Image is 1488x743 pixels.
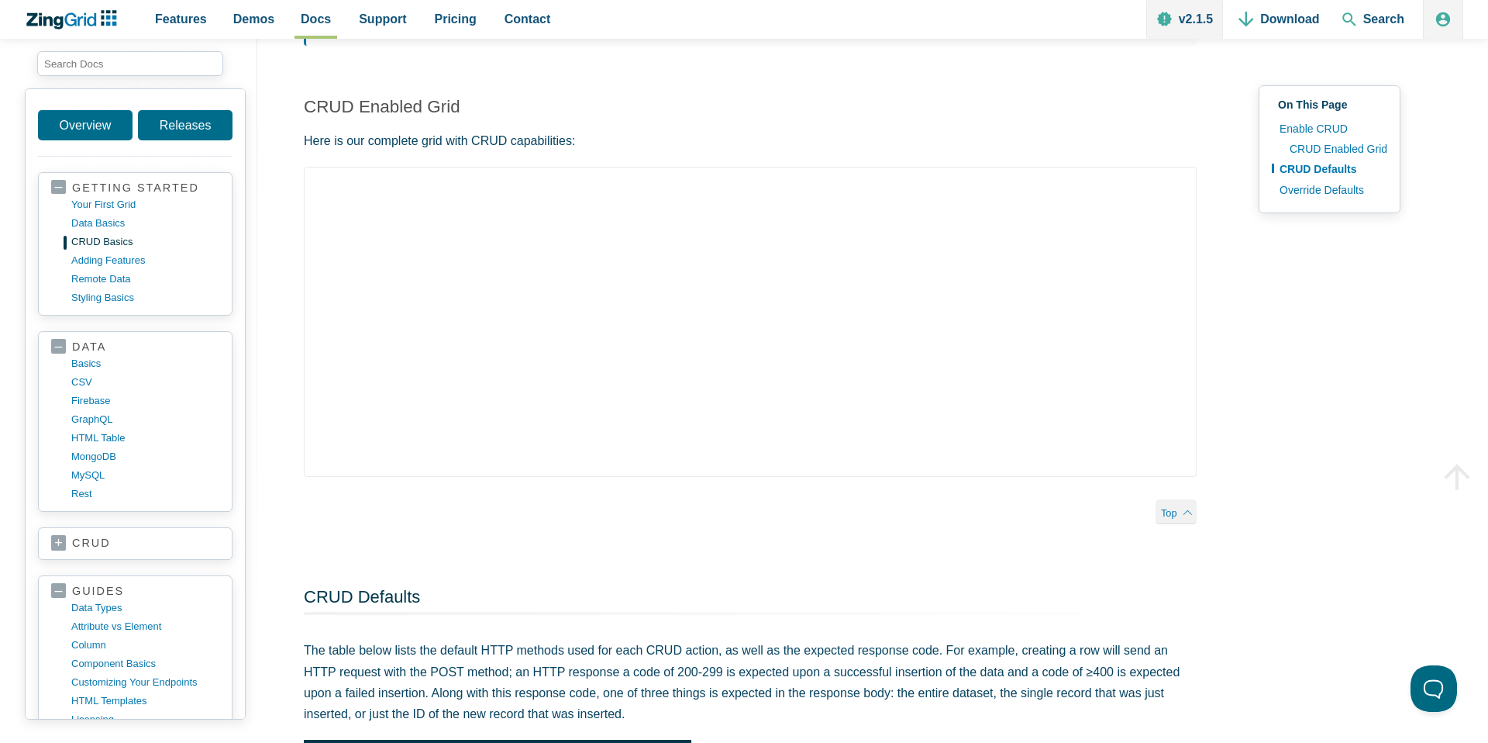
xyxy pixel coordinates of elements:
[51,584,219,599] a: guides
[304,167,1197,477] iframe: Demo loaded in iFrame
[71,195,219,214] a: your first grid
[71,233,219,251] a: CRUD basics
[51,181,219,195] a: getting started
[301,9,331,29] span: Docs
[1272,159,1387,179] a: CRUD Defaults
[71,599,219,617] a: data types
[155,9,207,29] span: Features
[71,692,219,710] a: HTML templates
[1272,180,1387,200] a: Override Defaults
[233,9,274,29] span: Demos
[71,448,219,466] a: MongoDB
[71,617,219,636] a: Attribute vs Element
[51,536,219,551] a: crud
[71,485,219,503] a: rest
[1272,119,1387,139] a: Enable CRUD
[304,130,1197,151] p: Here is our complete grid with CRUD capabilities:
[37,51,223,76] input: search input
[71,214,219,233] a: data basics
[71,251,219,270] a: adding features
[304,97,460,116] a: CRUD Enabled Grid
[51,340,219,354] a: data
[71,466,219,485] a: MySQL
[359,9,406,29] span: Support
[38,110,133,140] a: Overview
[71,289,219,307] a: styling basics
[505,9,551,29] span: Contact
[1410,665,1457,712] iframe: Toggle Customer Support
[25,10,125,29] a: ZingChart Logo. Click to return to the homepage
[71,392,219,410] a: firebase
[435,9,477,29] span: Pricing
[71,673,219,692] a: customizing your endpoints
[71,373,219,392] a: CSV
[71,429,219,448] a: HTML table
[71,354,219,373] a: basics
[71,270,219,289] a: remote data
[304,587,420,606] a: CRUD Defaults
[138,110,232,140] a: Releases
[71,410,219,429] a: GraphQL
[1282,139,1387,159] a: CRUD Enabled Grid
[71,655,219,673] a: component basics
[304,640,1197,724] p: The table below lists the default HTTP methods used for each CRUD action, as well as the expected...
[71,636,219,655] a: column
[71,710,219,729] a: licensing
